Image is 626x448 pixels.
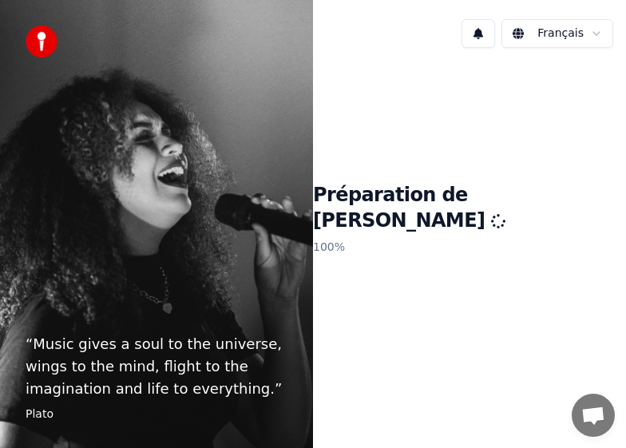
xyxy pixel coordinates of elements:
[26,333,287,400] p: “ Music gives a soul to the universe, wings to the mind, flight to the imagination and life to ev...
[313,233,626,262] p: 100 %
[572,394,615,437] div: Ouvrir le chat
[313,183,626,234] h1: Préparation de [PERSON_NAME]
[26,406,287,422] footer: Plato
[26,26,57,57] img: youka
